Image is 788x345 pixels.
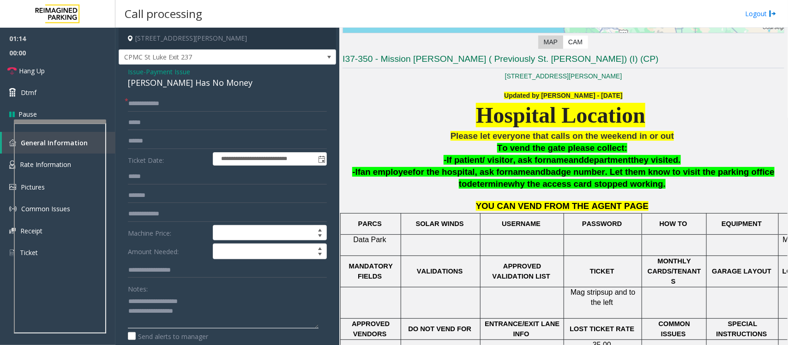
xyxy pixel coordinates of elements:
[712,268,771,275] span: GARAGE LAYOUT
[508,167,530,177] span: name
[563,36,588,49] label: CAM
[119,28,336,49] h4: [STREET_ADDRESS][PERSON_NAME]
[444,155,546,165] span: -If patient/ visitor, ask for
[476,201,649,211] span: YOU CAN VEND FROM THE AGENT PAGE
[352,167,361,177] span: -If
[128,281,148,294] label: Notes:
[2,132,115,154] a: General Information
[18,109,37,119] span: Pause
[584,155,631,165] span: department
[569,155,584,165] span: and
[769,9,776,18] img: logout
[9,228,16,234] img: 'icon'
[9,205,17,213] img: 'icon'
[126,152,211,166] label: Ticket Date:
[590,268,614,275] span: TICKET
[128,77,327,89] div: [PERSON_NAME] Has No Money
[631,155,681,165] span: they visited.
[485,320,561,338] span: ENTRANCE/EXIT LANE INFO
[9,161,15,169] img: 'icon'
[9,139,16,146] img: 'icon'
[476,103,645,127] span: Hospital Location
[19,66,45,76] span: Hang Up
[343,53,784,68] h3: I37-350 - Mission [PERSON_NAME] ( Previously St. [PERSON_NAME]) (I) (CP)
[358,220,382,227] span: PARCS
[313,226,326,233] span: Increase value
[9,184,16,190] img: 'icon'
[126,244,211,259] label: Amount Needed:
[546,155,569,165] span: name
[413,167,508,177] span: for the hospital, ask for
[352,320,391,338] span: APPROVED VENDORS
[361,167,413,177] span: an employee
[417,268,463,275] span: VALIDATIONS
[716,320,767,338] span: SPECIAL INSTRUCTIONS
[493,262,550,280] span: APPROVED VALIDATION LIST
[126,225,211,241] label: Machine Price:
[9,249,15,257] img: 'icon'
[745,9,776,18] a: Logout
[648,257,701,286] span: MONTHLY CARDS/TENANTS
[595,288,601,296] span: ip
[571,288,593,296] span: Mag st
[582,220,622,227] span: PASSWORD
[451,131,674,141] span: Please let everyone that calls on the weekend in or out
[660,220,687,227] span: HOW TO
[508,179,666,189] span: why the access card stopped working.
[459,167,775,189] span: . Let them know to visit the parking office to
[120,2,207,25] h3: Call processing
[313,244,326,251] span: Increase value
[416,220,464,227] span: SOLAR WINDS
[146,67,190,77] span: Payment Issue
[570,325,634,333] span: LOST TICKET RATE
[408,325,471,333] span: DO NOT VEND FOR
[128,67,144,77] span: Issue
[538,36,563,49] label: Map
[722,220,762,227] span: EQUIPMENT
[354,236,386,244] span: Data Park
[546,167,605,177] span: badge number
[467,179,508,189] span: determine
[497,143,627,153] span: To vend the gate please collect:
[144,67,190,76] span: -
[313,233,326,240] span: Decrease value
[316,153,326,166] span: Toggle popup
[505,72,622,80] a: [STREET_ADDRESS][PERSON_NAME]
[593,288,595,296] span: r
[119,50,292,65] span: CPMC St Luke Exit 237
[21,88,36,97] span: Dtmf
[128,332,208,341] label: Send alerts to manager
[313,251,326,259] span: Decrease value
[502,220,541,227] span: USERNAME
[530,167,546,177] span: and
[349,262,395,280] span: MANDATORY FIELDS
[659,320,692,338] span: COMMON ISSUES
[601,288,605,296] span: s
[504,92,622,99] b: Updated by [PERSON_NAME] - [DATE]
